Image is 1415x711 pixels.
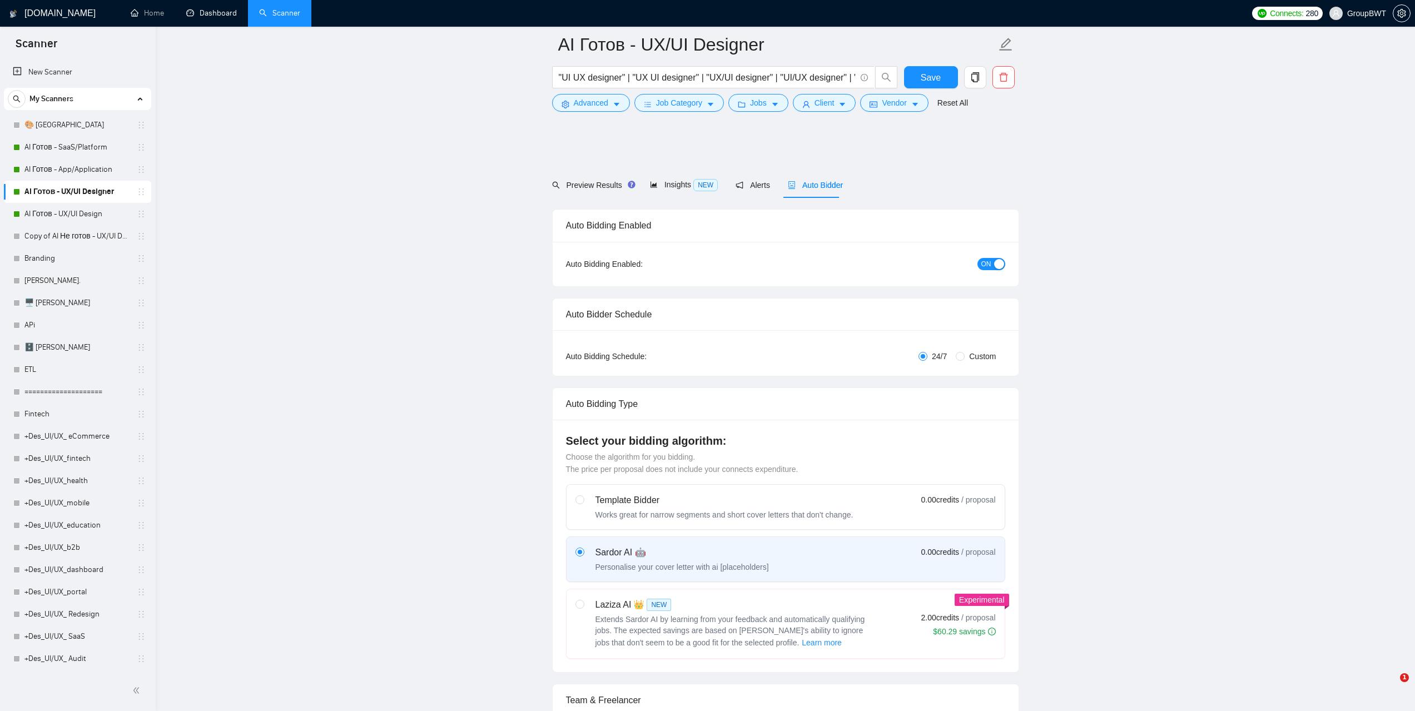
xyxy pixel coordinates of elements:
button: search [8,90,26,108]
span: Alerts [736,181,770,190]
span: ON [981,258,991,270]
span: idcard [870,100,877,108]
img: upwork-logo.png [1258,9,1267,18]
span: holder [137,343,146,352]
span: double-left [132,685,143,696]
span: holder [137,232,146,241]
span: holder [137,632,146,641]
div: Auto Bidder Schedule [566,299,1005,330]
span: 2.00 credits [921,611,959,624]
span: Insights [650,180,718,189]
span: holder [137,654,146,663]
div: Sardor AI 🤖 [595,546,769,559]
iframe: Intercom live chat [1377,673,1404,700]
span: holder [137,588,146,596]
button: delete [992,66,1015,88]
a: AI Готов - SaaS/Platform [24,136,130,158]
span: Job Category [656,97,702,109]
span: holder [137,387,146,396]
a: Copy of AI Не готов - UX/UI Designer [24,225,130,247]
button: folderJobscaret-down [728,94,788,112]
a: 🎨 [GEOGRAPHIC_DATA] [24,114,130,136]
span: folder [738,100,746,108]
div: Auto Bidding Type [566,388,1005,420]
a: Branding [24,247,130,270]
button: Laziza AI NEWExtends Sardor AI by learning from your feedback and automatically qualifying jobs. ... [801,636,842,649]
button: copy [964,66,986,88]
span: setting [562,100,569,108]
span: 0.00 credits [921,494,959,506]
span: holder [137,476,146,485]
span: Advanced [574,97,608,109]
img: logo [9,5,17,23]
span: Learn more [802,637,842,649]
div: Tooltip anchor [627,180,637,190]
span: holder [137,499,146,508]
a: ==================== [24,381,130,403]
input: Scanner name... [558,31,996,58]
div: Auto Bidding Enabled: [566,258,712,270]
a: searchScanner [259,8,300,18]
a: AI Готов - UX/UI Design [24,203,130,225]
span: holder [137,254,146,263]
span: setting [1393,9,1410,18]
span: holder [137,143,146,152]
span: holder [137,432,146,441]
div: Template Bidder [595,494,853,507]
span: My Scanners [29,88,73,110]
a: [PERSON_NAME]. [24,270,130,292]
button: settingAdvancedcaret-down [552,94,630,112]
span: info-circle [988,628,996,635]
a: +Des_UI/UX_ eCommerce [24,425,130,448]
span: holder [137,521,146,530]
div: Laziza AI [595,598,873,611]
span: search [552,181,560,189]
span: Custom [965,350,1000,362]
a: Reset All [937,97,968,109]
span: caret-down [771,100,779,108]
a: ETL [24,359,130,381]
span: holder [137,543,146,552]
span: user [1332,9,1340,17]
span: Jobs [750,97,767,109]
button: setting [1393,4,1411,22]
h4: Select your bidding algorithm: [566,433,1005,449]
button: userClientcaret-down [793,94,856,112]
div: Auto Bidding Schedule: [566,350,712,362]
a: homeHome [131,8,164,18]
a: +Des_UI/UX_b2b [24,536,130,559]
span: search [876,72,897,82]
span: copy [965,72,986,82]
a: +Des_UI/UX_fintech [24,448,130,470]
span: Client [815,97,835,109]
span: Save [921,71,941,84]
span: holder [137,454,146,463]
button: Save [904,66,958,88]
a: +Des_UI/UX_mobile [24,492,130,514]
span: Extends Sardor AI by learning from your feedback and automatically qualifying jobs. The expected ... [595,615,865,647]
span: NEW [693,179,718,191]
span: holder [137,210,146,218]
a: +Des_UI/UX_ SaaS [24,625,130,648]
a: +Des_UI/UX_ Audit [24,648,130,670]
a: +Des_UI/UX_education [24,514,130,536]
a: +Des_UI/UX_portal [24,581,130,603]
span: holder [137,565,146,574]
a: 🖥️ [PERSON_NAME] [24,292,130,314]
span: holder [137,276,146,285]
span: / proposal [961,494,995,505]
span: 24/7 [927,350,951,362]
span: / proposal [961,612,995,623]
span: Choose the algorithm for you bidding. The price per proposal does not include your connects expen... [566,453,798,474]
span: Scanner [7,36,66,59]
span: holder [137,410,146,419]
span: caret-down [707,100,714,108]
span: info-circle [861,74,868,81]
span: Preview Results [552,181,632,190]
span: holder [137,299,146,307]
div: $60.29 savings [933,626,995,637]
a: Fintech [24,403,130,425]
span: NEW [647,599,671,611]
span: / proposal [961,546,995,558]
span: delete [993,72,1014,82]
